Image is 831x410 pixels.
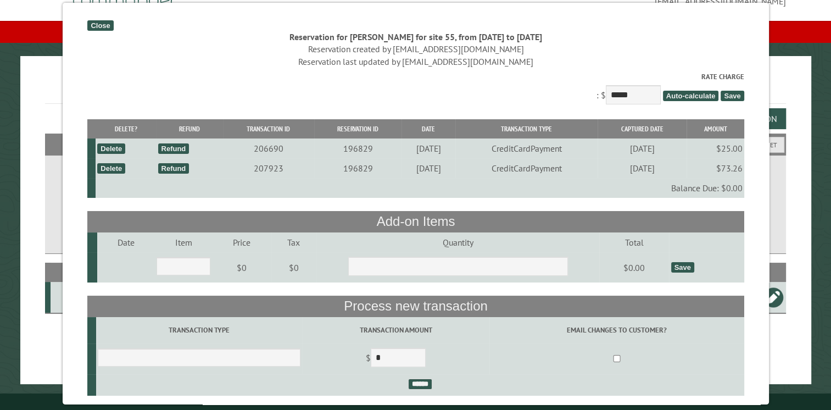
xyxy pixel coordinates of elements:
[212,252,271,283] td: $0
[87,56,744,68] div: Reservation last updated by [EMAIL_ADDRESS][DOMAIN_NAME]
[96,178,744,198] td: Balance Due: $0.00
[687,158,744,178] td: $73.26
[45,74,786,104] h1: Reservations
[87,43,744,55] div: Reservation created by [EMAIL_ADDRESS][DOMAIN_NAME]
[222,138,314,158] td: 206690
[55,292,94,303] div: 55
[51,263,96,282] th: Site
[97,163,125,174] div: Delete
[87,71,744,107] div: : $
[96,119,156,138] th: Delete?
[222,158,314,178] td: 207923
[491,325,742,335] label: Email changes to customer?
[597,158,687,178] td: [DATE]
[599,252,669,283] td: $0.00
[87,296,744,317] th: Process new transaction
[401,158,455,178] td: [DATE]
[87,31,744,43] div: Reservation for [PERSON_NAME] for site 55, from [DATE] to [DATE]
[597,138,687,158] td: [DATE]
[212,232,271,252] td: Price
[354,398,478,405] small: © Campground Commander LLC. All rights reserved.
[97,232,155,252] td: Date
[662,91,718,101] span: Auto-calculate
[98,325,300,335] label: Transaction Type
[45,134,786,154] h2: Filters
[156,119,222,138] th: Refund
[158,143,189,154] div: Refund
[314,158,401,178] td: 196829
[455,138,597,158] td: CreditCardPayment
[455,119,597,138] th: Transaction Type
[401,138,455,158] td: [DATE]
[599,232,669,252] td: Total
[314,119,401,138] th: Reservation ID
[271,232,316,252] td: Tax
[721,91,744,101] span: Save
[97,143,125,154] div: Delete
[302,343,489,374] td: $
[597,119,687,138] th: Captured Date
[314,138,401,158] td: 196829
[271,252,316,283] td: $0
[671,262,694,273] div: Save
[316,232,599,252] td: Quantity
[158,163,189,174] div: Refund
[687,138,744,158] td: $25.00
[87,20,113,31] div: Close
[401,119,455,138] th: Date
[222,119,314,138] th: Transaction ID
[154,232,212,252] td: Item
[455,158,597,178] td: CreditCardPayment
[87,211,744,232] th: Add-on Items
[304,325,487,335] label: Transaction Amount
[87,71,744,82] label: Rate Charge
[687,119,744,138] th: Amount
